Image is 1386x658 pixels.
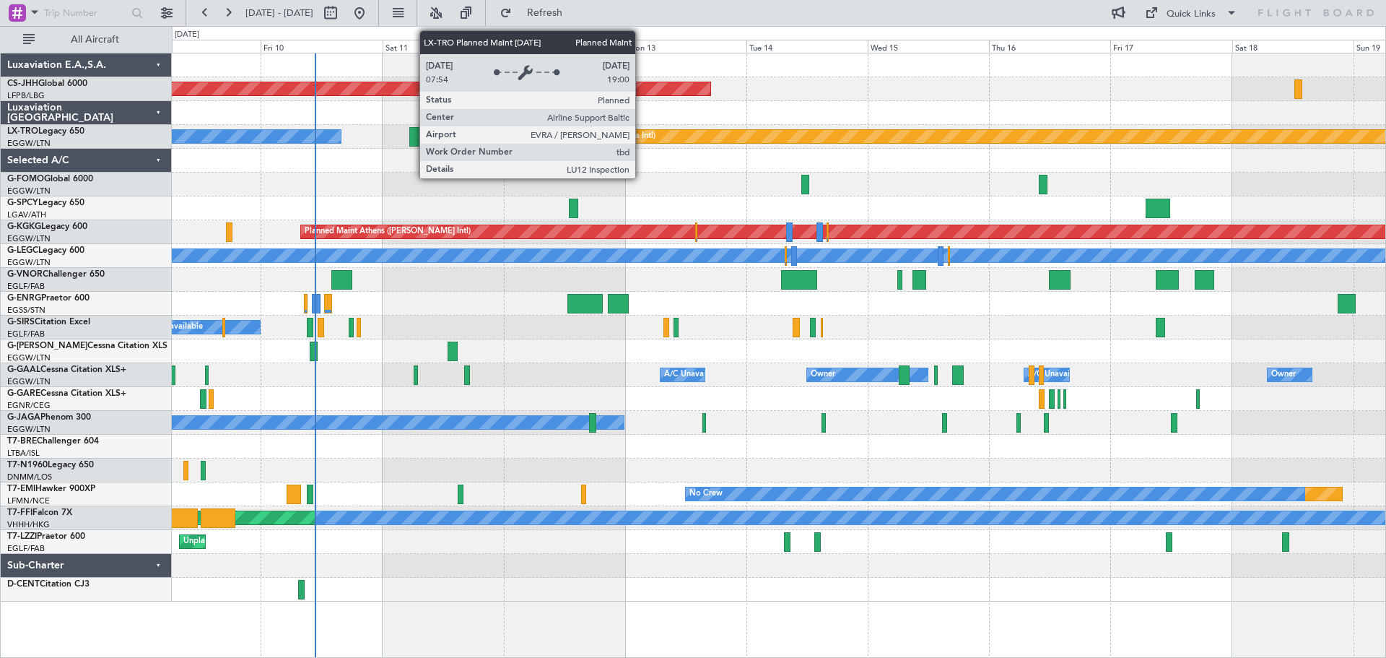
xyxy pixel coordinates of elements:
span: G-SIRS [7,318,35,326]
a: CS-JHHGlobal 6000 [7,79,87,88]
a: G-JAGAPhenom 300 [7,413,91,422]
div: Unplanned Maint [GEOGRAPHIC_DATA] ([GEOGRAPHIC_DATA]) [183,531,421,553]
div: Sat 11 [383,40,504,53]
div: Fri 10 [261,40,382,53]
a: G-ENRGPraetor 600 [7,294,90,303]
div: [DATE] [175,29,199,41]
span: T7-N1960 [7,461,48,469]
a: G-SIRSCitation Excel [7,318,90,326]
span: G-LEGC [7,246,38,255]
a: EGGW/LTN [7,376,51,387]
span: All Aircraft [38,35,152,45]
a: G-GARECessna Citation XLS+ [7,389,126,398]
a: T7-FFIFalcon 7X [7,508,72,517]
a: G-KGKGLegacy 600 [7,222,87,231]
a: EGGW/LTN [7,138,51,149]
span: G-SPCY [7,199,38,207]
a: T7-LZZIPraetor 600 [7,532,85,541]
span: Refresh [515,8,575,18]
a: LFMN/NCE [7,495,50,506]
a: EGLF/FAB [7,329,45,339]
a: LGAV/ATH [7,209,46,220]
div: Fri 17 [1110,40,1232,53]
div: Wed 15 [868,40,989,53]
a: LTBA/ISL [7,448,40,459]
span: G-GAAL [7,365,40,374]
a: G-FOMOGlobal 6000 [7,175,93,183]
span: T7-FFI [7,508,32,517]
span: CS-JHH [7,79,38,88]
div: Quick Links [1167,7,1216,22]
a: VHHH/HKG [7,519,50,530]
a: EGNR/CEG [7,400,51,411]
a: DNMM/LOS [7,472,52,482]
button: All Aircraft [16,28,157,51]
span: T7-BRE [7,437,37,446]
div: No Crew [689,483,723,505]
div: A/C Unavailable [664,364,724,386]
span: D-CENT [7,580,40,589]
a: G-LEGCLegacy 600 [7,246,84,255]
div: Sat 18 [1232,40,1354,53]
a: EGGW/LTN [7,233,51,244]
a: T7-BREChallenger 604 [7,437,99,446]
span: G-FOMO [7,175,44,183]
button: Refresh [493,1,580,25]
div: Owner [811,364,835,386]
div: Planned Maint Athens ([PERSON_NAME] Intl) [305,221,471,243]
a: EGGW/LTN [7,352,51,363]
a: LX-TROLegacy 650 [7,127,84,136]
a: LFPB/LBG [7,90,45,101]
a: EGGW/LTN [7,257,51,268]
div: Sun 12 [504,40,625,53]
span: G-VNOR [7,270,43,279]
div: Planned Maint Riga (Riga Intl) [547,126,655,147]
div: Owner [1271,364,1296,386]
span: G-[PERSON_NAME] [7,342,87,350]
span: G-ENRG [7,294,41,303]
a: EGSS/STN [7,305,45,316]
button: Quick Links [1138,1,1245,25]
div: Tue 14 [746,40,868,53]
a: EGGW/LTN [7,186,51,196]
div: Thu 9 [139,40,261,53]
a: G-[PERSON_NAME]Cessna Citation XLS [7,342,167,350]
span: [DATE] - [DATE] [245,7,313,20]
a: EGLF/FAB [7,543,45,554]
a: T7-EMIHawker 900XP [7,485,95,493]
a: EGGW/LTN [7,424,51,435]
a: G-GAALCessna Citation XLS+ [7,365,126,374]
input: Trip Number [44,2,127,24]
a: G-VNORChallenger 650 [7,270,105,279]
span: T7-LZZI [7,532,37,541]
span: G-KGKG [7,222,41,231]
a: T7-N1960Legacy 650 [7,461,94,469]
div: A/C Unavailable [1028,364,1088,386]
span: G-GARE [7,389,40,398]
a: G-SPCYLegacy 650 [7,199,84,207]
span: T7-EMI [7,485,35,493]
span: G-JAGA [7,413,40,422]
div: A/C Unavailable [143,316,203,338]
div: Thu 16 [989,40,1110,53]
div: Mon 13 [625,40,746,53]
span: LX-TRO [7,127,38,136]
a: EGLF/FAB [7,281,45,292]
a: D-CENTCitation CJ3 [7,580,90,589]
